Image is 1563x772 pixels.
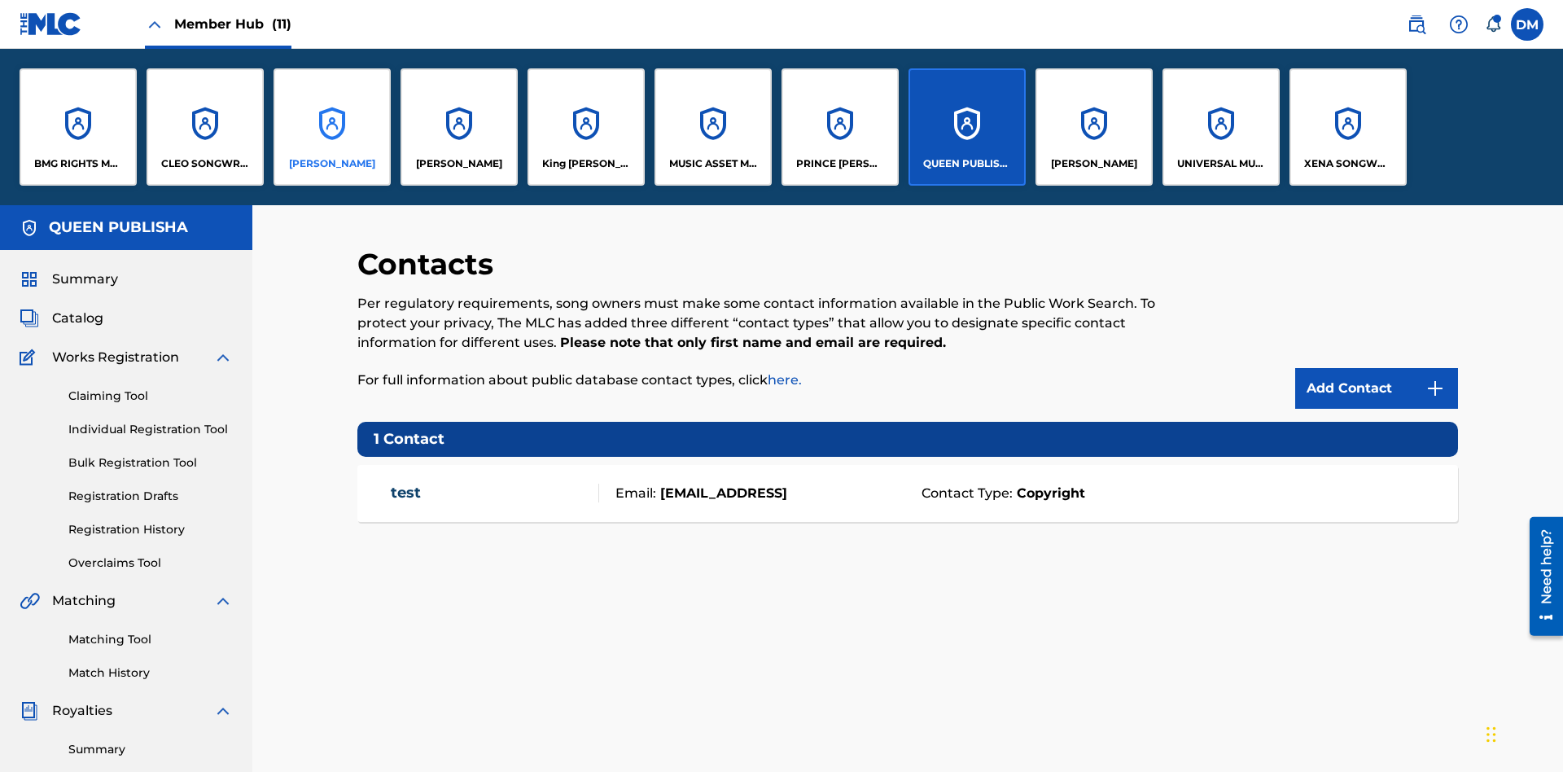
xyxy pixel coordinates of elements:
div: Contact Type: [913,484,1436,503]
strong: Please note that only first name and email are required. [560,335,946,350]
iframe: Resource Center [1517,511,1563,644]
span: Royalties [52,701,112,721]
a: Bulk Registration Tool [68,454,233,472]
span: Matching [52,591,116,611]
a: Registration Drafts [68,488,233,505]
div: User Menu [1511,8,1543,41]
a: AccountsXENA SONGWRITER [1289,68,1407,186]
p: Per regulatory requirements, song owners must make some contact information available in the Publ... [357,294,1205,353]
p: XENA SONGWRITER [1304,156,1393,171]
span: Member Hub [174,15,291,33]
p: King McTesterson [542,156,631,171]
p: For full information about public database contact types, click [357,371,1205,390]
p: RONALD MCTESTERSON [1051,156,1137,171]
a: Matching Tool [68,631,233,648]
p: EYAMA MCSINGER [416,156,502,171]
img: Summary [20,270,39,289]
a: AccountsUNIVERSAL MUSIC PUB GROUP [1162,68,1280,186]
img: Close [145,15,164,34]
p: QUEEN PUBLISHA [923,156,1012,171]
h2: Contacts [357,246,501,283]
img: Catalog [20,309,39,328]
img: expand [213,701,233,721]
span: Catalog [52,309,103,328]
p: CLEO SONGWRITER [161,156,250,171]
span: Works Registration [52,348,179,367]
img: Accounts [20,218,39,238]
a: AccountsPRINCE [PERSON_NAME] [781,68,899,186]
img: search [1407,15,1426,34]
img: Works Registration [20,348,41,367]
p: BMG RIGHTS MANAGEMENT US, LLC [34,156,123,171]
a: AccountsCLEO SONGWRITER [147,68,264,186]
strong: [EMAIL_ADDRESS] [656,484,787,503]
a: SummarySummary [20,270,118,289]
a: Accounts[PERSON_NAME] [1035,68,1153,186]
a: AccountsKing [PERSON_NAME] [528,68,645,186]
p: MUSIC ASSET MANAGEMENT (MAM) [669,156,758,171]
img: Royalties [20,701,39,721]
img: MLC Logo [20,12,82,36]
a: Overclaims Tool [68,555,233,572]
a: CatalogCatalog [20,309,103,328]
p: ELVIS COSTELLO [289,156,375,171]
div: Notifications [1485,16,1501,33]
div: Drag [1486,710,1496,759]
a: AccountsBMG RIGHTS MANAGEMENT US, LLC [20,68,137,186]
a: AccountsMUSIC ASSET MANAGEMENT (MAM) [655,68,772,186]
h5: 1 Contact [357,422,1458,457]
a: AccountsQUEEN PUBLISHA [908,68,1026,186]
p: UNIVERSAL MUSIC PUB GROUP [1177,156,1266,171]
strong: Copyright [1013,484,1085,503]
img: Matching [20,591,40,611]
h5: QUEEN PUBLISHA [49,218,188,237]
img: help [1449,15,1469,34]
a: Claiming Tool [68,388,233,405]
img: 9d2ae6d4665cec9f34b9.svg [1425,379,1445,398]
div: Email: [599,484,913,503]
a: Accounts[PERSON_NAME] [274,68,391,186]
p: PRINCE MCTESTERSON [796,156,885,171]
img: expand [213,591,233,611]
a: Match History [68,665,233,682]
span: (11) [272,16,291,32]
a: Summary [68,741,233,758]
a: Public Search [1400,8,1433,41]
img: expand [213,348,233,367]
iframe: Chat Widget [1482,694,1563,772]
a: Registration History [68,521,233,538]
a: Individual Registration Tool [68,421,233,438]
a: Accounts[PERSON_NAME] [401,68,518,186]
a: Add Contact [1295,368,1458,409]
div: Help [1443,8,1475,41]
a: test [391,484,421,502]
a: here. [768,372,802,388]
span: Summary [52,270,118,289]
